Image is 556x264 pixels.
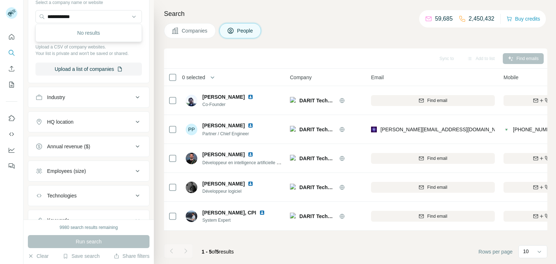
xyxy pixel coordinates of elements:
img: Logo of DARIT Technologies [290,126,296,133]
span: Email [371,74,384,81]
button: Search [6,46,17,59]
img: LinkedIn logo [248,94,253,100]
span: of [212,249,216,255]
p: 2,450,432 [469,14,494,23]
img: Avatar [186,95,197,106]
span: [PERSON_NAME] [202,122,245,129]
span: 0 selected [182,74,205,81]
div: No results [37,26,140,40]
span: Companies [182,27,208,34]
span: Rows per page [479,248,513,255]
button: Enrich CSV [6,62,17,75]
p: Upload a CSV of company websites. [35,44,142,50]
img: LinkedIn logo [259,210,265,216]
button: Share filters [114,252,149,260]
button: Buy credits [506,14,540,24]
div: Industry [47,94,65,101]
button: My lists [6,78,17,91]
h4: Search [164,9,547,19]
span: System Expert [202,217,274,223]
img: LinkedIn logo [248,181,253,187]
button: Find email [371,153,495,164]
div: PP [186,124,197,135]
span: Partner / Chief Engineer [202,131,249,136]
span: Développeur logiciel [202,188,262,195]
button: Technologies [28,187,149,204]
span: DARIT Technologies [299,126,336,133]
button: Feedback [6,159,17,173]
button: Use Surfe API [6,128,17,141]
img: LinkedIn logo [248,123,253,128]
button: Use Surfe on LinkedIn [6,112,17,125]
span: Mobile [504,74,518,81]
div: Employees (size) [47,167,86,175]
button: Industry [28,89,149,106]
span: 5 [216,249,219,255]
div: Technologies [47,192,77,199]
button: Upload a list of companies [35,63,142,76]
button: Clear [28,252,49,260]
div: Annual revenue ($) [47,143,90,150]
span: [PERSON_NAME][EMAIL_ADDRESS][DOMAIN_NAME] [380,127,508,132]
img: Logo of DARIT Technologies [290,155,296,162]
span: Find email [427,155,447,162]
span: Find email [427,97,447,104]
span: DARIT Technologies [299,97,336,104]
button: Employees (size) [28,162,149,180]
img: Logo of DARIT Technologies [290,213,296,220]
span: DARIT Technologies [299,184,336,191]
p: Your list is private and won't be saved or shared. [35,50,142,57]
img: Avatar [186,153,197,164]
span: [PERSON_NAME] [202,93,245,101]
button: Keywords [28,212,149,229]
img: LinkedIn logo [248,152,253,157]
span: Développeur en intelligence artificielle et en embarqué [202,159,307,165]
span: 1 - 5 [202,249,212,255]
button: Dashboard [6,144,17,157]
div: Keywords [47,217,69,224]
p: 59,685 [435,14,453,23]
img: Logo of DARIT Technologies [290,97,296,104]
span: results [202,249,234,255]
div: 9980 search results remaining [60,224,118,231]
p: 10 [523,248,529,255]
img: Avatar [186,182,197,193]
img: provider leadmagic logo [371,126,377,133]
span: DARIT Technologies [299,155,336,162]
span: Find email [427,184,447,191]
div: HQ location [47,118,73,125]
img: Logo of DARIT Technologies [290,184,296,191]
span: Find email [427,213,447,220]
button: Quick start [6,30,17,43]
button: Find email [371,211,495,222]
span: People [237,27,254,34]
span: [PERSON_NAME], CPI [202,210,256,216]
img: Avatar [186,210,197,222]
img: provider contactout logo [504,126,509,133]
button: Save search [63,252,100,260]
span: DARIT Technologies [299,213,336,220]
span: Co-Founder [202,101,262,108]
button: Find email [371,95,495,106]
button: HQ location [28,113,149,131]
button: Find email [371,182,495,193]
span: Company [290,74,312,81]
button: Annual revenue ($) [28,138,149,155]
span: [PERSON_NAME] [202,151,245,158]
span: [PERSON_NAME] [202,180,245,187]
